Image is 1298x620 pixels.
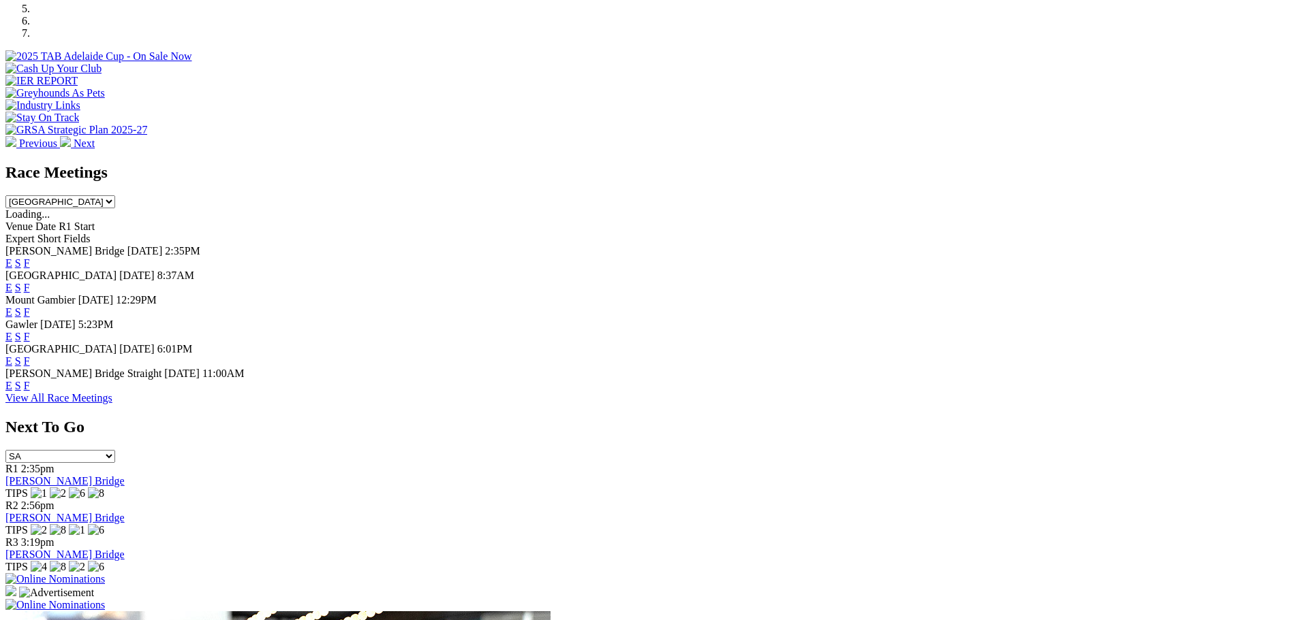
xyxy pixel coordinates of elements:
a: S [15,380,21,391]
span: TIPS [5,487,28,499]
span: [PERSON_NAME] Bridge [5,245,125,257]
a: E [5,306,12,318]
img: 6 [88,561,104,573]
span: [DATE] [164,368,200,379]
span: [DATE] [127,245,163,257]
span: [DATE] [78,294,114,306]
img: 6 [88,524,104,536]
span: Gawler [5,319,37,330]
span: Mount Gambier [5,294,76,306]
img: 8 [88,487,104,500]
img: Online Nominations [5,573,105,585]
a: S [15,331,21,342]
span: R1 Start [59,221,95,232]
span: Expert [5,233,35,244]
img: 8 [50,524,66,536]
img: 2 [69,561,85,573]
span: 2:56pm [21,500,55,511]
a: S [15,282,21,293]
img: GRSA Strategic Plan 2025-27 [5,124,147,136]
a: S [15,355,21,367]
img: 6 [69,487,85,500]
a: [PERSON_NAME] Bridge [5,512,125,523]
a: Previous [5,137,60,149]
img: Greyhounds As Pets [5,87,105,99]
a: F [24,257,30,269]
img: 2025 TAB Adelaide Cup - On Sale Now [5,50,192,63]
a: [PERSON_NAME] Bridge [5,475,125,487]
img: Cash Up Your Club [5,63,102,75]
a: S [15,306,21,318]
span: Loading... [5,208,50,220]
span: 2:35PM [165,245,200,257]
a: View All Race Meetings [5,392,112,404]
span: 3:19pm [21,536,55,548]
span: [DATE] [119,270,155,281]
img: Online Nominations [5,599,105,611]
span: 2:35pm [21,463,55,474]
span: TIPS [5,524,28,536]
h2: Race Meetings [5,163,1293,182]
a: F [24,282,30,293]
span: [GEOGRAPHIC_DATA] [5,270,117,281]
img: chevron-right-pager-white.svg [60,136,71,147]
span: [DATE] [119,343,155,355]
img: 1 [69,524,85,536]
span: R2 [5,500,18,511]
a: E [5,355,12,367]
span: R3 [5,536,18,548]
a: E [5,331,12,342]
a: E [5,257,12,269]
span: 12:29PM [116,294,157,306]
span: 6:01PM [157,343,193,355]
img: 4 [31,561,47,573]
span: TIPS [5,561,28,572]
img: 1 [31,487,47,500]
h2: Next To Go [5,418,1293,436]
span: Date [35,221,56,232]
img: 2 [50,487,66,500]
span: Short [37,233,61,244]
span: 8:37AM [157,270,194,281]
span: R1 [5,463,18,474]
a: F [24,380,30,391]
img: 15187_Greyhounds_GreysPlayCentral_Resize_SA_WebsiteBanner_300x115_2025.jpg [5,585,16,596]
span: [PERSON_NAME] Bridge Straight [5,368,161,379]
a: S [15,257,21,269]
span: 5:23PM [78,319,114,330]
img: Industry Links [5,99,80,112]
img: chevron-left-pager-white.svg [5,136,16,147]
a: E [5,380,12,391]
span: 11:00AM [202,368,245,379]
span: [DATE] [40,319,76,330]
a: F [24,306,30,318]
img: 2 [31,524,47,536]
img: IER REPORT [5,75,78,87]
a: F [24,331,30,342]
img: Stay On Track [5,112,79,124]
span: [GEOGRAPHIC_DATA] [5,343,117,355]
span: Previous [19,137,57,149]
span: Fields [63,233,90,244]
img: Advertisement [19,587,94,599]
a: Next [60,137,95,149]
a: E [5,282,12,293]
a: F [24,355,30,367]
span: Venue [5,221,33,232]
span: Next [74,137,95,149]
img: 8 [50,561,66,573]
a: [PERSON_NAME] Bridge [5,549,125,560]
